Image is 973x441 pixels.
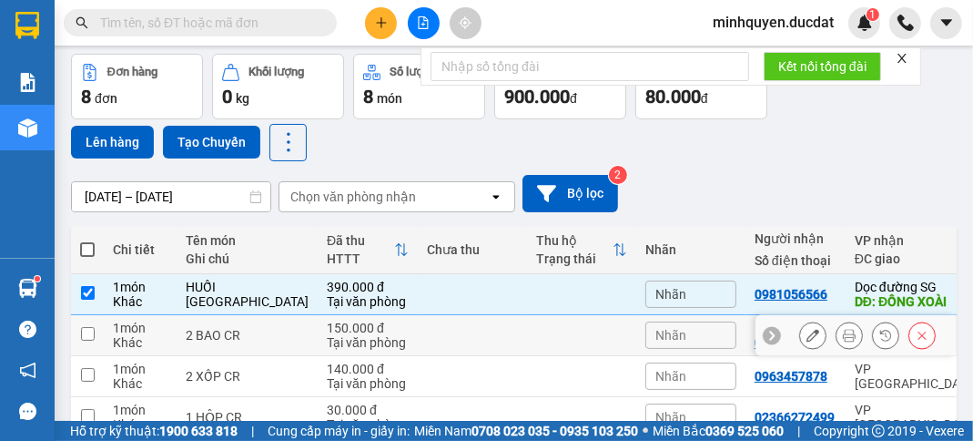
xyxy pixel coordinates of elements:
div: Đã thu [327,233,394,248]
strong: [PERSON_NAME]: [106,51,220,68]
div: 1 món [113,362,167,376]
button: Kết nối tổng đài [764,52,881,81]
div: ĐC giao [855,251,964,266]
div: 140.000 đ [327,362,409,376]
button: Lên hàng [71,126,154,159]
span: Miền Bắc [653,421,784,441]
svg: open [489,190,503,204]
div: Nhãn [645,242,736,257]
div: Khác [113,376,167,391]
span: VP GỬI: [12,119,91,145]
span: close [896,52,908,65]
span: minhquyen.ducdat [698,11,848,34]
strong: Sài Gòn: [12,51,66,68]
div: 0963457878 [755,369,827,384]
span: Nhãn [655,410,686,425]
span: Kết nối tổng đài [778,56,867,77]
strong: 0931 600 979 [12,51,99,86]
sup: 1 [867,8,879,21]
span: | [251,421,254,441]
div: 2 XỐP CR [186,369,309,384]
div: Đơn hàng [107,66,157,78]
input: Nhập số tổng đài [431,52,749,81]
div: Khác [113,417,167,432]
strong: 0901 900 568 [106,51,253,86]
button: Tạo Chuyến [163,126,260,159]
strong: 0901 936 968 [12,88,101,106]
span: món [377,91,402,106]
span: file-add [417,16,430,29]
span: message [19,403,36,420]
strong: 0901 933 179 [106,88,196,106]
div: 150.000 đ [327,321,409,335]
th: Toggle SortBy [527,226,636,274]
span: Nhãn [655,369,686,384]
img: phone-icon [897,15,914,31]
span: 8 [363,86,373,108]
div: Người nhận [755,231,836,246]
div: VP nhận [855,233,964,248]
button: aim [450,7,481,39]
span: aim [459,16,471,29]
div: Số điện thoại [755,253,836,268]
button: Đơn hàng8đơn [71,54,203,119]
img: icon-new-feature [856,15,873,31]
button: file-add [408,7,440,39]
span: search [76,16,88,29]
div: 390.000 đ [327,280,409,294]
div: Khác [113,335,167,350]
img: warehouse-icon [18,279,37,298]
div: Khác [113,294,167,309]
span: ĐỨC ĐẠT GIA LAI [50,17,227,43]
div: 1 món [113,321,167,335]
span: 900.000 [504,86,570,108]
strong: 0369 525 060 [705,424,784,438]
div: Trạng thái [536,251,613,266]
div: MI BẦU CẠN [755,321,836,335]
div: Chọn văn phòng nhận [290,188,416,206]
div: Ghi chú [186,251,309,266]
span: đ [701,91,708,106]
div: 02366272499 [755,410,835,425]
span: ⚪️ [643,427,648,435]
button: plus [365,7,397,39]
span: 0 [222,86,232,108]
input: Select a date range. [72,182,270,211]
span: đơn [95,91,117,106]
div: 2 BAO CR [186,328,309,343]
span: 1 [869,8,876,21]
span: đ [570,91,577,106]
button: Bộ lọc [522,175,618,212]
div: 1 món [113,403,167,417]
div: Tại văn phòng [327,294,409,309]
div: Khối lượng [248,66,304,78]
strong: 1900 633 818 [159,424,238,438]
div: Thu hộ [536,233,613,248]
button: Khối lượng0kg [212,54,344,119]
input: Tìm tên, số ĐT hoặc mã đơn [100,13,315,33]
span: VP Chư Prông [96,119,234,145]
div: Tại văn phòng [327,376,409,391]
span: Nhãn [655,328,686,343]
div: Tại văn phòng [327,417,409,432]
div: Số lượng [390,66,436,78]
img: logo-vxr [15,12,39,39]
span: caret-down [938,15,955,31]
span: notification [19,362,36,379]
span: Nhãn [655,287,686,302]
div: HUỐI PHÚ MỸ CR [186,280,309,309]
button: Số lượng8món [353,54,485,119]
span: plus [375,16,388,29]
div: 1 món [113,280,167,294]
span: kg [236,91,249,106]
div: 30.000 đ [327,403,409,417]
div: Chưa thu [427,242,518,257]
span: | [797,421,800,441]
span: 8 [81,86,91,108]
div: Tại văn phòng [327,335,409,350]
div: 0981056566 [755,287,827,302]
span: Miền Nam [414,421,638,441]
span: Cung cấp máy in - giấy in: [268,421,410,441]
div: 1 HỘP CR [186,410,309,425]
div: 0364313187 [755,335,827,350]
